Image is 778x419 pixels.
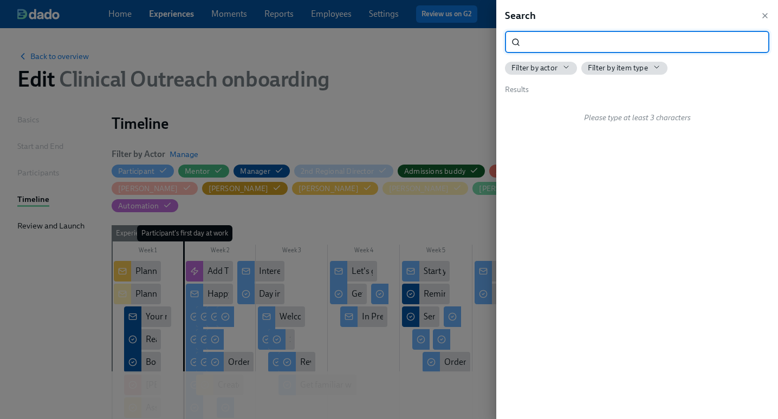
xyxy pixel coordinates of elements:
span: Filter by actor [511,63,557,73]
i: Please type at least 3 characters [584,113,691,122]
span: Filter by item type [588,63,648,73]
h5: Search [505,9,536,23]
button: Filter by item type [581,62,667,75]
button: Filter by actor [505,62,577,75]
span: Results [505,85,529,94]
